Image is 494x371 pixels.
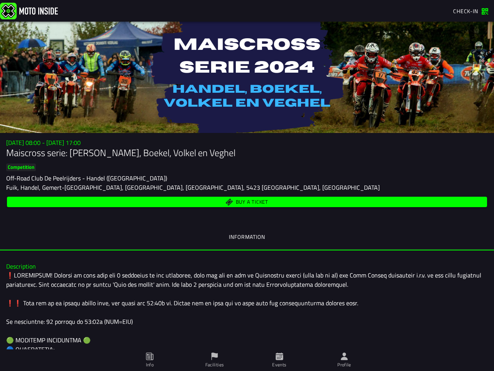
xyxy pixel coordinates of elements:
ion-text: Competition [8,163,34,171]
span: Check-in [453,7,478,15]
h1: Maiscross serie: [PERSON_NAME], Boekel, Volkel en Veghel [6,146,488,159]
ion-text: Off-Road Club De Peelrijders - Handel ([GEOGRAPHIC_DATA]) [6,174,167,183]
h3: [DATE] 08:00 - [DATE] 17:00 [6,139,488,146]
ion-label: Events [272,361,286,368]
ion-label: Info [146,361,154,368]
a: Check-in [449,4,492,17]
ion-label: Facilities [205,361,224,368]
h3: Description [6,263,488,270]
ion-label: Profile [337,361,351,368]
ion-text: Fuik, Handel, Gemert-[GEOGRAPHIC_DATA], [GEOGRAPHIC_DATA], [GEOGRAPHIC_DATA], 5423 [GEOGRAPHIC_DA... [6,183,380,192]
span: Buy a ticket [236,199,268,204]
